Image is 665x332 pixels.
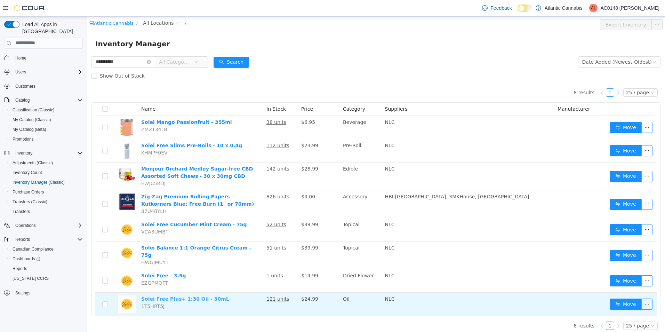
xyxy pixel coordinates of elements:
[523,154,555,165] button: icon: swapMove
[14,5,45,11] img: Cova
[298,149,308,155] span: NLC
[523,207,555,219] button: icon: swapMove
[600,4,659,12] p: AC0148 [PERSON_NAME]
[529,307,534,311] i: icon: right
[10,125,49,134] a: My Catalog (Beta)
[179,126,202,132] u: 112 units
[13,107,55,113] span: Classification (Classic)
[31,228,49,245] img: Solei Balance 1:1 Orange Citrus Cream - 75g hero shot
[31,255,49,273] img: Solei Free - 3.5g hero shot
[214,256,231,262] span: $14.99
[13,235,83,244] span: Reports
[179,205,199,211] u: 52 units
[4,50,83,316] nav: Complex example
[179,149,202,155] u: 142 units
[54,263,81,269] span: EZGPMQFT
[54,228,164,241] a: Solei Balance 1:1 Orange Citrus Cream - 75g
[10,274,83,283] span: Washington CCRS
[10,159,83,167] span: Adjustments (Classic)
[10,168,83,177] span: Inventory Count
[1,95,86,105] button: Catalog
[13,96,32,104] button: Catalog
[214,103,228,108] span: $6.95
[19,21,83,35] span: Load All Apps in [GEOGRAPHIC_DATA]
[13,117,51,122] span: My Catalog (Classic)
[10,207,83,216] span: Transfers
[519,72,527,80] li: 1
[511,72,519,80] li: Previous Page
[565,43,569,48] i: icon: down
[13,54,29,62] a: Home
[214,126,231,132] span: $23.99
[10,245,83,253] span: Canadian Compliance
[487,305,507,313] li: 8 results
[10,168,45,177] a: Inventory Count
[214,228,231,234] span: $39.99
[10,255,43,263] a: Dashboards
[2,4,47,9] a: icon: shopAtlantic Cannabis
[15,290,30,296] span: Settings
[495,40,565,50] div: Date Added (Newest-Oldest)
[13,127,46,132] span: My Catalog (Beta)
[214,89,226,95] span: Price
[15,69,26,75] span: Users
[10,264,83,273] span: Reports
[471,89,503,95] span: Manufacturer
[1,287,86,298] button: Settings
[7,115,86,125] button: My Catalog (Classic)
[298,103,308,108] span: NLC
[179,256,196,262] u: 1 units
[31,176,49,194] img: Zig-Zag Premium Rolling Papers - Kutkorners Blue: Free Burn (1" or 70mm) hero shot
[13,199,47,205] span: Transfers (Classic)
[54,103,145,108] a: Solei Mango Passionfruit - 355ml
[49,4,51,9] span: /
[7,125,86,134] button: My Catalog (Beta)
[564,2,576,14] button: icon: ellipsis
[1,67,86,77] button: Users
[13,160,53,166] span: Adjustments (Classic)
[253,225,295,253] td: Topical
[10,106,57,114] a: Classification (Classic)
[527,305,536,313] li: Next Page
[15,150,32,156] span: Inventory
[554,182,566,193] button: icon: ellipsis
[10,178,67,187] a: Inventory Manager (Classic)
[10,245,56,253] a: Canadian Compliance
[54,205,160,211] a: Solei Free Cucumber Mint Cream - 75g
[298,177,442,183] span: HBI [GEOGRAPHIC_DATA], SMKHouse, [GEOGRAPHIC_DATA]
[13,288,83,297] span: Settings
[13,180,65,185] span: Inventory Manager (Classic)
[10,159,56,167] a: Adjustments (Classic)
[10,188,83,196] span: Purchase Orders
[253,201,295,225] td: Topical
[15,97,30,103] span: Catalog
[7,254,86,264] a: Dashboards
[10,135,83,143] span: Promotions
[60,43,64,47] i: icon: close-circle
[15,84,35,89] span: Customers
[518,5,532,12] input: Dark Mode
[31,204,49,222] img: Solei Free Cucumber Mint Cream - 75g hero shot
[539,72,562,80] div: 25 / page
[13,54,83,62] span: Home
[511,305,519,313] li: Previous Page
[214,205,231,211] span: $39.99
[54,133,81,139] span: KHMPF0EV
[563,307,568,312] i: icon: down
[8,22,87,33] span: Inventory Manager
[31,149,49,166] img: Monjour Orchard Medley Sugar-free CBD Assorted Soft Chews - 30 x 30mg CBD hero shot
[214,279,231,285] span: $24.99
[1,53,86,63] button: Home
[7,177,86,187] button: Inventory Manager (Classic)
[54,212,81,218] span: VCA3UMBT
[519,305,527,313] a: 1
[10,178,83,187] span: Inventory Manager (Classic)
[54,243,82,248] span: HWGJMUYT
[13,246,54,252] span: Canadian Compliance
[7,264,86,274] button: Reports
[539,305,562,313] div: 25 / page
[487,72,507,80] li: 8 results
[13,149,35,157] button: Inventory
[179,177,202,183] u: 826 units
